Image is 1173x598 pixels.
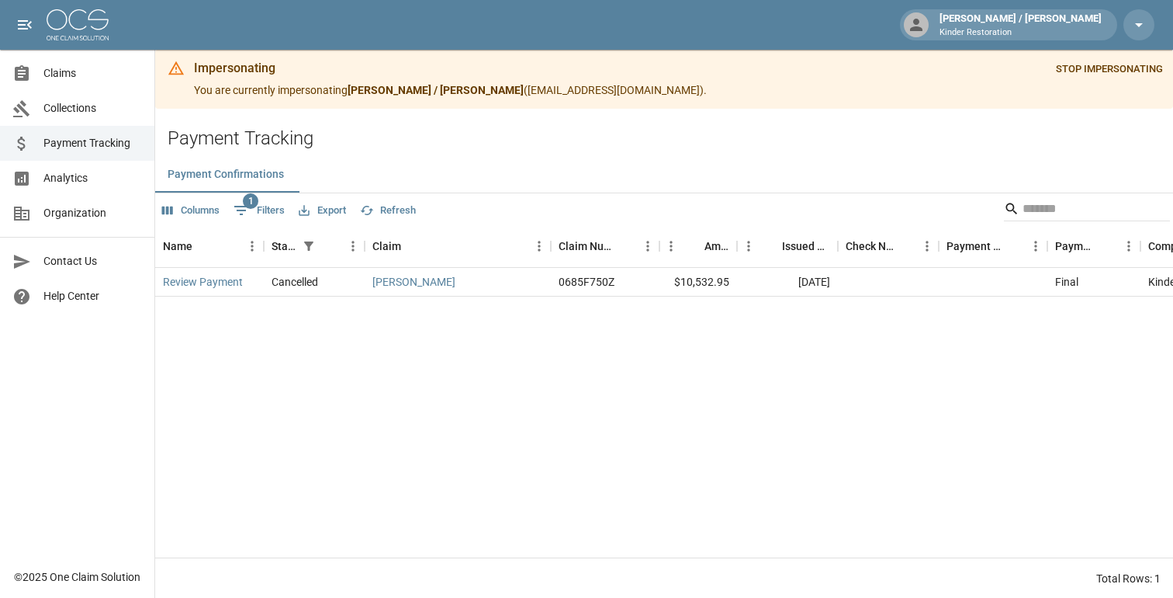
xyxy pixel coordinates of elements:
button: Menu [528,235,551,258]
button: Sort [683,235,704,257]
div: © 2025 One Claim Solution [14,569,140,585]
div: Claim Number [559,224,614,268]
strong: [PERSON_NAME] / [PERSON_NAME] [348,84,524,96]
button: Sort [1002,235,1024,257]
div: 1 active filter [298,235,320,257]
button: Menu [1024,235,1047,258]
div: [PERSON_NAME] / [PERSON_NAME] [933,11,1108,39]
span: Organization [43,205,142,221]
button: Sort [401,235,423,257]
button: Show filters [230,198,289,223]
span: Help Center [43,288,142,304]
div: Check Number [838,224,939,268]
div: Total Rows: 1 [1096,571,1161,586]
button: Menu [737,235,760,258]
img: ocs-logo-white-transparent.png [47,9,109,40]
span: Analytics [43,170,142,186]
button: STOP IMPERSONATING [1052,57,1167,82]
button: Menu [636,235,659,258]
div: Payment Type [1055,224,1095,268]
div: Impersonating [194,59,707,78]
button: Export [295,199,350,223]
div: You are currently impersonating ( [EMAIL_ADDRESS][DOMAIN_NAME] ). [194,54,707,104]
span: Contact Us [43,253,142,269]
div: 0685F750Z [559,274,614,290]
h2: Payment Tracking [168,127,1173,150]
div: Status [272,224,298,268]
div: Name [155,224,264,268]
div: Check Number [846,224,894,268]
div: Amount [659,224,737,268]
div: Issued Date [782,224,830,268]
button: Refresh [356,199,420,223]
button: Sort [320,235,341,257]
div: [DATE] [737,268,838,297]
button: Sort [894,235,915,257]
div: Claim [365,224,551,268]
div: Status [264,224,365,268]
button: Show filters [298,235,320,257]
a: Review Payment [163,274,243,290]
p: Kinder Restoration [939,26,1102,40]
div: Name [163,224,192,268]
button: Payment Confirmations [155,155,296,193]
button: Sort [192,235,214,257]
div: Final [1055,274,1078,290]
button: Menu [240,235,264,258]
div: Search [1004,196,1170,224]
span: Payment Tracking [43,135,142,151]
div: Cancelled [272,274,318,290]
button: Menu [341,235,365,258]
button: open drawer [9,9,40,40]
span: Claims [43,65,142,82]
button: Menu [915,235,939,258]
button: Sort [614,235,636,257]
div: Claim [372,224,401,268]
div: Issued Date [737,224,838,268]
a: [PERSON_NAME] [372,274,455,290]
div: Amount [704,224,729,268]
div: Payment Type [1047,224,1140,268]
span: 1 [243,193,258,209]
button: Menu [659,235,683,258]
div: Claim Number [551,224,659,268]
span: Collections [43,100,142,116]
button: Sort [760,235,782,257]
button: Select columns [158,199,223,223]
div: dynamic tabs [155,155,1173,193]
div: $10,532.95 [659,268,737,297]
button: Menu [1117,235,1140,258]
div: Payment Method [946,224,1002,268]
button: Sort [1095,235,1117,257]
div: Payment Method [939,224,1047,268]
